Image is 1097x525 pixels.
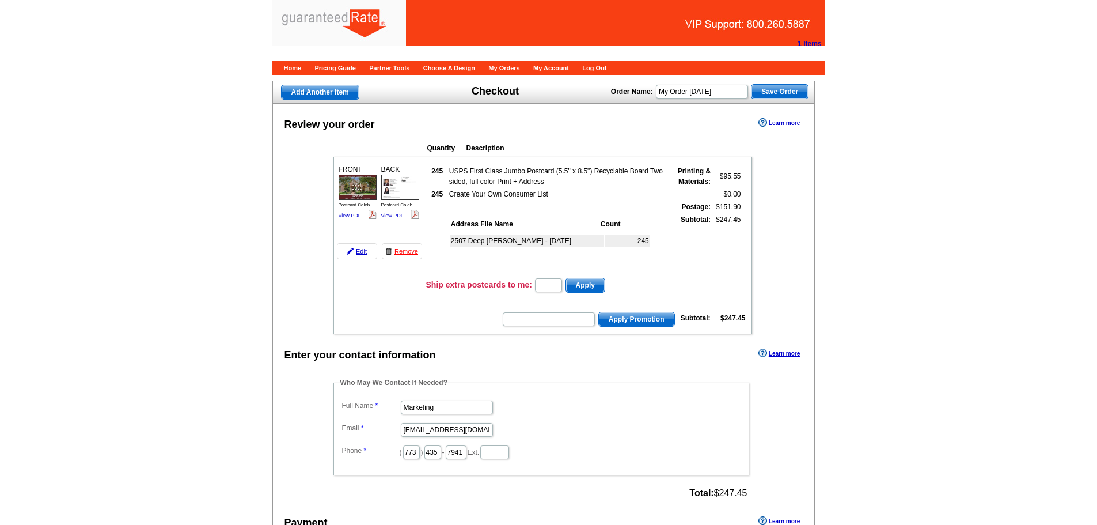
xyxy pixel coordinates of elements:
[337,163,378,222] div: FRONT
[712,201,741,213] td: $151.90
[449,188,666,200] td: Create Your Own Consumer List
[381,213,404,218] a: View PDF
[339,377,449,388] legend: Who May We Contact If Needed?
[582,65,606,71] a: Log Out
[678,167,711,186] strong: Printing & Materials:
[450,235,604,247] td: 2507 Deep [PERSON_NAME] - [DATE]
[431,190,443,198] strong: 245
[339,175,377,200] img: small-thumb.jpg
[600,218,650,230] th: Count
[342,423,400,433] label: Email
[379,163,421,222] div: BACK
[382,243,422,259] a: Remove
[712,214,741,274] td: $247.45
[599,312,674,326] span: Apply Promotion
[798,40,821,48] strong: 1 Items
[758,118,800,127] a: Learn more
[566,278,605,292] span: Apply
[431,167,443,175] strong: 245
[411,210,419,219] img: pdf_logo.png
[339,202,374,207] span: Postcard Caleb...
[867,257,1097,525] iframe: LiveChat chat widget
[681,203,711,211] strong: Postage:
[314,65,356,71] a: Pricing Guide
[427,142,465,154] th: Quantity
[565,278,605,293] button: Apply
[611,88,653,96] strong: Order Name:
[605,235,650,247] td: 245
[488,65,519,71] a: My Orders
[720,314,745,322] strong: $247.45
[282,85,359,99] span: Add Another Item
[381,202,416,207] span: Postcard Caleb...
[423,65,475,71] a: Choose A Design
[472,85,519,97] h1: Checkout
[681,314,711,322] strong: Subtotal:
[368,210,377,219] img: pdf_logo.png
[284,65,302,71] a: Home
[712,188,741,200] td: $0.00
[337,243,377,259] a: Edit
[381,175,419,200] img: small-thumb.jpg
[342,445,400,456] label: Phone
[758,349,800,358] a: Learn more
[426,280,532,290] h3: Ship extra postcards to me:
[533,65,569,71] a: My Account
[385,248,392,255] img: trashcan-icon.gif
[347,248,354,255] img: pencil-icon.gif
[284,117,375,133] div: Review your order
[339,213,362,218] a: View PDF
[342,401,400,411] label: Full Name
[689,488,713,498] strong: Total:
[284,348,436,363] div: Enter your contact information
[339,443,743,460] dd: ( ) - Ext.
[751,84,808,99] button: Save Order
[466,142,677,154] th: Description
[281,85,359,100] a: Add Another Item
[598,312,675,327] button: Apply Promotion
[369,65,409,71] a: Partner Tools
[689,488,747,498] span: $247.45
[712,165,741,187] td: $95.55
[450,218,599,230] th: Address File Name
[751,85,808,99] span: Save Order
[449,165,666,187] td: USPS First Class Jumbo Postcard (5.5" x 8.5") Recyclable Board Two sided, full color Print + Address
[681,216,711,224] strong: Subtotal:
